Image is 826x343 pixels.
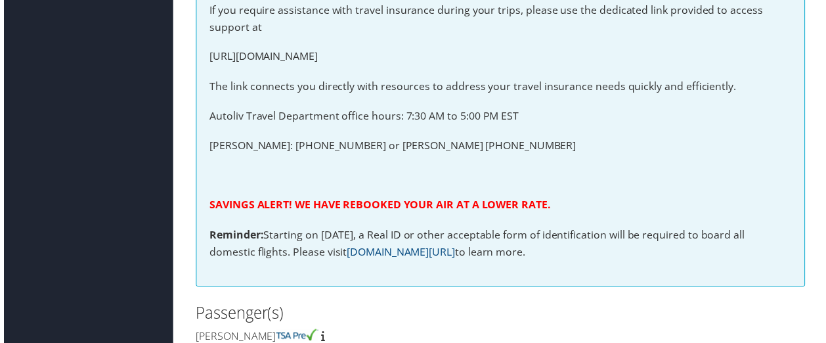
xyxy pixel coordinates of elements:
[207,109,794,126] p: Autoliv Travel Department office hours: 7:30 AM to 5:00 PM EST
[194,304,491,327] h2: Passenger(s)
[207,199,552,214] strong: SAVINGS ALERT! WE HAVE REBOOKED YOUR AIR AT A LOWER RATE.
[207,229,262,244] strong: Reminder:
[346,246,455,261] a: [DOMAIN_NAME][URL]
[207,79,794,96] p: The link connects you directly with resources to address your travel insurance needs quickly and ...
[207,139,794,156] p: [PERSON_NAME]: [PHONE_NUMBER] or [PERSON_NAME] [PHONE_NUMBER]
[207,2,794,35] p: If you require assistance with travel insurance during your trips, please use the dedicated link ...
[207,49,794,66] p: [URL][DOMAIN_NAME]
[207,229,794,262] p: Starting on [DATE], a Real ID or other acceptable form of identification will be required to boar...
